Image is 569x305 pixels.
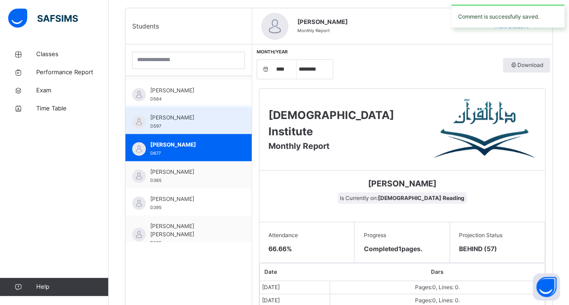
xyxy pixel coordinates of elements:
span: Help [36,282,108,291]
img: default.svg [132,142,146,156]
span: [PERSON_NAME] [297,18,479,27]
img: safsims [8,9,78,28]
span: Completed 1 pages. [363,245,422,253]
button: Open asap [533,273,560,300]
span: [PERSON_NAME] [150,114,231,122]
span: Date [264,268,277,275]
span: Classes [36,50,109,59]
span: Time Table [36,104,109,113]
span: Pages: 0 , Lines: 0 . [415,284,459,291]
span: Month/Year [257,49,288,54]
img: Darul Quran Institute [434,98,536,161]
img: default.svg [261,13,288,40]
span: D395 [150,205,162,210]
img: default.svg [132,115,146,129]
span: [PERSON_NAME] [266,177,538,190]
span: Students [132,21,159,31]
span: D677 [150,151,161,156]
span: D597 [150,124,161,129]
span: Performance Report [36,68,109,77]
img: default.svg [132,196,146,210]
span: Exam [36,86,109,95]
img: default.svg [132,88,146,101]
span: D335 [150,240,162,245]
span: [PERSON_NAME] [150,195,231,203]
span: D365 [150,178,162,183]
span: Monthly Report [297,28,330,33]
span: [DATE] [262,284,280,291]
div: Comment is successfully saved. [451,5,564,28]
span: Progress [363,231,440,239]
span: Download [510,61,543,69]
span: [PERSON_NAME] [150,141,231,149]
span: D564 [150,96,162,101]
span: [PERSON_NAME] [150,86,231,95]
img: default.svg [132,169,146,183]
span: Pages: 0 , Lines: 0 . [415,297,459,304]
span: 66.66 % [268,245,292,253]
span: [PERSON_NAME] [150,168,231,176]
span: [PERSON_NAME] [PERSON_NAME] [150,222,231,238]
span: Attendance [268,231,345,239]
img: default.svg [132,228,146,241]
span: Monthly Report [268,141,330,151]
span: Is Currently on: [338,192,467,204]
span: [DATE] [262,297,280,304]
span: [DEMOGRAPHIC_DATA] Institute [268,109,394,138]
th: Dars [330,263,545,281]
span: BEHIND (57) [459,244,536,253]
b: [DEMOGRAPHIC_DATA] Reading [378,195,464,201]
span: Projection Status [459,231,536,239]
